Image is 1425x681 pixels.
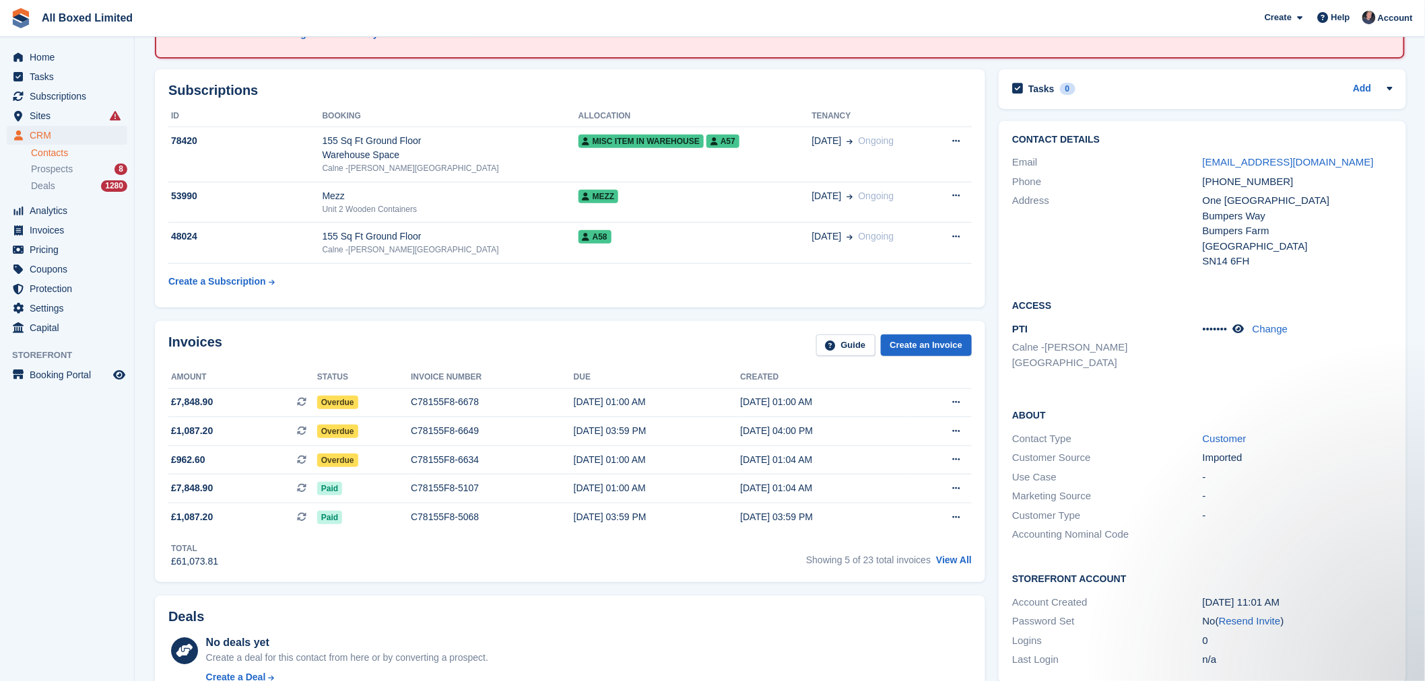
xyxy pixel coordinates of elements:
div: 155 Sq Ft Ground Floor Warehouse Space [323,134,578,162]
div: Phone [1012,174,1203,190]
h2: Tasks [1028,83,1055,95]
div: [DATE] 11:01 AM [1203,595,1393,610]
span: Sites [30,106,110,125]
a: Change [1253,323,1288,334]
a: Create an Invoice [881,334,972,357]
th: Due [574,367,741,388]
img: stora-icon-8386f47178a22dfd0bd8f6a31ec36ba5ce8667c1dd55bd0f319d3a0aa187defe.svg [11,8,31,28]
div: C78155F8-6678 [411,395,574,409]
h2: Contact Details [1012,135,1393,145]
a: Deals 1280 [31,179,127,193]
span: £962.60 [171,453,205,467]
div: No deals yet [206,635,488,651]
a: menu [7,221,127,240]
a: All Boxed Limited [36,7,138,29]
a: menu [7,299,127,318]
span: £1,087.20 [171,424,213,438]
h2: Subscriptions [168,83,972,98]
div: 0 [1203,633,1393,649]
span: Help [1331,11,1350,24]
div: Bumpers Farm [1203,223,1393,239]
div: [DATE] 01:04 AM [740,481,907,495]
div: Bumpers Way [1203,209,1393,224]
div: n/a [1203,652,1393,668]
h2: Storefront Account [1012,571,1393,585]
h2: Deals [168,609,204,624]
div: Accounting Nominal Code [1012,527,1203,542]
span: Overdue [317,396,358,409]
span: £7,848.90 [171,481,213,495]
th: Booking [323,106,578,127]
div: [DATE] 03:59 PM [740,510,907,524]
span: Account [1378,11,1413,25]
div: 0 [1060,83,1075,95]
h2: About [1012,408,1393,421]
span: Booking Portal [30,365,110,384]
span: Misc Item in warehouse [578,135,704,148]
div: [DATE] 01:04 AM [740,453,907,467]
div: [PHONE_NUMBER] [1203,174,1393,190]
i: Smart entry sync failures have occurred [110,110,121,121]
div: [DATE] 01:00 AM [574,453,741,467]
a: Add [1353,81,1371,97]
span: Paid [317,511,342,524]
div: [DATE] 03:59 PM [574,510,741,524]
th: Invoice number [411,367,574,388]
th: ID [168,106,323,127]
span: [DATE] [812,189,842,203]
span: Paid [317,482,342,495]
div: Create a Subscription [168,275,266,289]
div: Email [1012,155,1203,170]
span: Analytics [30,201,110,220]
div: Password Set [1012,614,1203,629]
a: Create a Subscription [168,269,275,294]
div: Marketing Source [1012,489,1203,504]
span: Home [30,48,110,67]
div: Account Created [1012,595,1203,610]
span: ••••••• [1203,323,1228,334]
div: Mezz [323,189,578,203]
span: Coupons [30,260,110,279]
div: One [GEOGRAPHIC_DATA] [1203,193,1393,209]
a: Customer [1203,433,1247,444]
div: 48024 [168,229,323,244]
h2: Access [1012,298,1393,312]
div: C78155F8-6634 [411,453,574,467]
a: menu [7,279,127,298]
span: Protection [30,279,110,298]
span: Pricing [30,240,110,259]
div: Address [1012,193,1203,269]
a: Contacts [31,147,127,159]
a: menu [7,106,127,125]
div: Last Login [1012,652,1203,668]
div: [DATE] 01:00 AM [574,481,741,495]
a: menu [7,365,127,384]
div: 155 Sq Ft Ground Floor [323,229,578,244]
th: Created [740,367,907,388]
span: Deals [31,180,55,192]
th: Amount [168,367,317,388]
span: Ongoing [859,135,894,146]
span: CRM [30,126,110,145]
a: View All [936,554,972,565]
span: A57 [706,135,739,148]
span: Subscriptions [30,87,110,106]
a: menu [7,87,127,106]
li: Calne -[PERSON_NAME][GEOGRAPHIC_DATA] [1012,340,1203,370]
div: - [1203,470,1393,485]
a: menu [7,260,127,279]
a: menu [7,48,127,67]
a: menu [7,67,127,86]
div: Use Case [1012,470,1203,485]
span: Ongoing [859,231,894,242]
div: 8 [114,164,127,175]
span: Overdue [317,425,358,438]
div: C78155F8-5068 [411,510,574,524]
div: [DATE] 03:59 PM [574,424,741,438]
div: 78420 [168,134,323,148]
div: No [1203,614,1393,629]
a: menu [7,240,127,259]
div: C78155F8-5107 [411,481,574,495]
div: Unit 2 Wooden Containers [323,203,578,215]
h2: Invoices [168,334,222,357]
